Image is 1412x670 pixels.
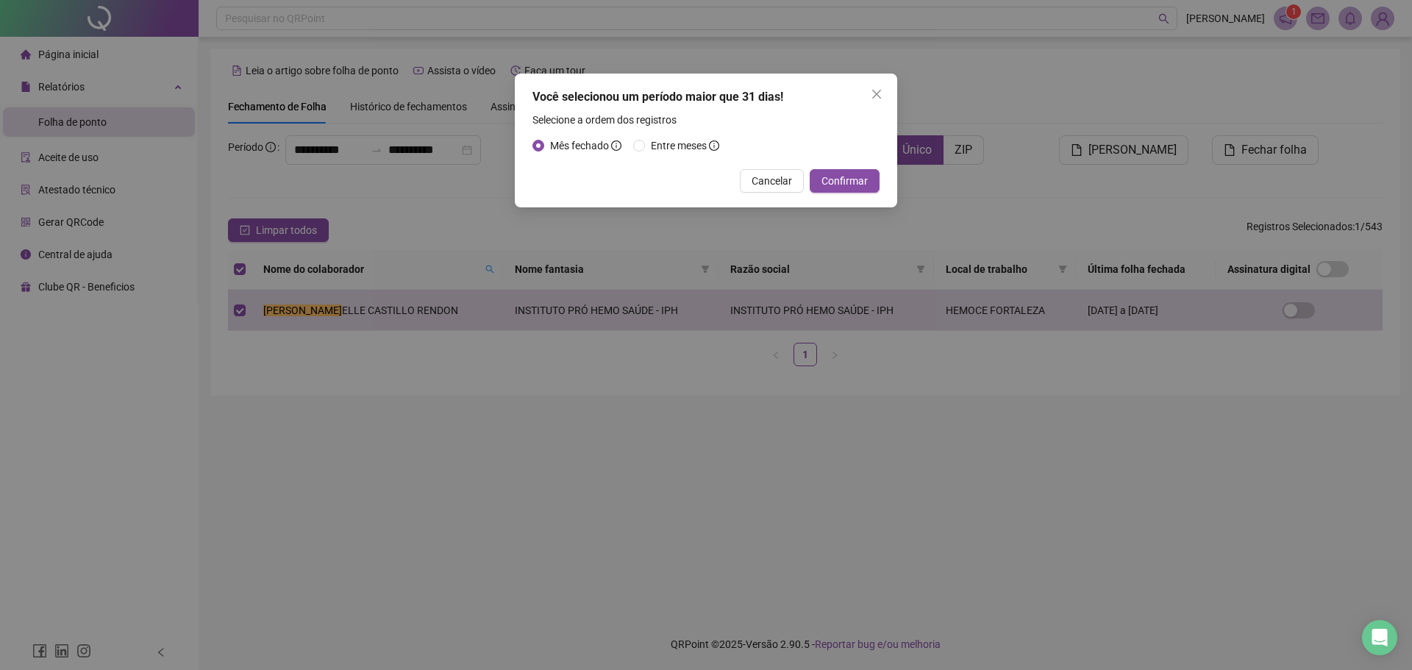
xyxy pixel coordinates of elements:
div: Open Intercom Messenger [1362,620,1397,655]
span: Entre meses [651,140,707,152]
span: Mês fechado [550,140,609,152]
span: info-circle [611,140,621,151]
span: info-circle [709,140,719,151]
div: Você selecionou um período maior que 31 dias! [532,88,880,106]
button: Cancelar [740,169,804,193]
label: Selecione a ordem dos registros [532,112,686,128]
span: Cancelar [752,173,792,189]
button: Confirmar [810,169,880,193]
span: Confirmar [821,173,868,189]
span: close [871,88,883,100]
button: Close [865,82,888,106]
